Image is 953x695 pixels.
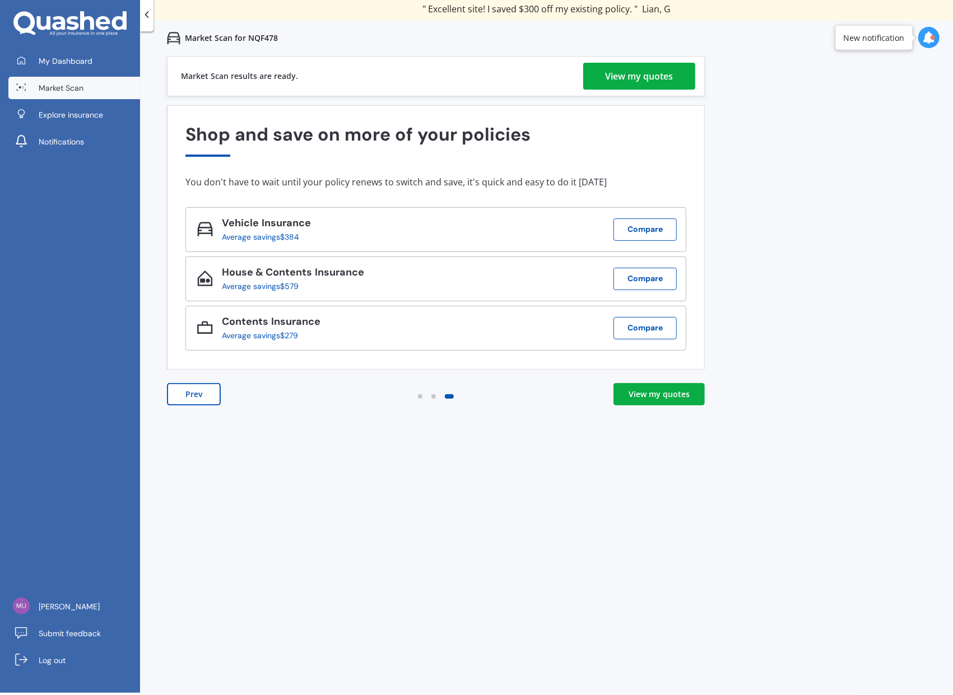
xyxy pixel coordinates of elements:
span: Insurance [268,315,320,328]
button: Prev [167,383,221,405]
a: Explore insurance [8,104,140,126]
a: Log out [8,649,140,671]
span: Insurance [312,265,364,279]
div: You don't have to wait until your policy renews to switch and save, it's quick and easy to do it ... [185,176,686,188]
img: Vehicle_icon [197,221,213,237]
button: Compare [613,218,677,241]
div: Average savings $384 [222,232,302,241]
span: Submit feedback [39,628,101,639]
img: House & Contents_icon [197,270,213,286]
button: Compare [613,268,677,290]
a: My Dashboard [8,50,140,72]
div: Average savings $579 [222,282,355,291]
span: Notifications [39,136,84,147]
button: Compare [613,317,677,339]
a: [PERSON_NAME] [8,595,140,618]
span: My Dashboard [39,55,92,67]
span: Log out [39,655,66,666]
a: View my quotes [583,63,695,90]
div: View my quotes [629,389,690,400]
a: Notifications [8,130,140,153]
img: Contents_icon [197,320,213,335]
span: Insurance [259,216,311,230]
div: Market Scan results are ready. [181,57,298,96]
div: Average savings $279 [222,331,312,340]
span: Explore insurance [39,109,103,120]
a: View my quotes [613,383,705,405]
img: d3d0b061efff0ff590eb9faf206e7f16 [13,598,30,614]
a: Submit feedback [8,622,140,645]
p: Market Scan for NQF478 [185,32,278,44]
span: Market Scan [39,82,83,94]
div: Vehicle [222,217,311,232]
span: [PERSON_NAME] [39,601,100,612]
div: Contents [222,316,320,331]
div: Shop and save on more of your policies [185,124,686,156]
a: Market Scan [8,77,140,99]
div: New notification [844,32,905,43]
div: View my quotes [606,63,673,90]
img: car.f15378c7a67c060ca3f3.svg [167,31,180,45]
div: House & Contents [222,267,364,282]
